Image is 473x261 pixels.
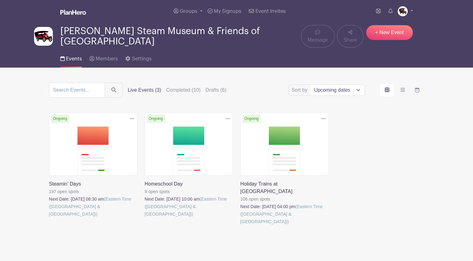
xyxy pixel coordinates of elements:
[255,9,286,14] span: Event Invites
[180,9,197,14] span: Groups
[60,48,82,68] a: Events
[128,86,227,94] div: filters
[366,25,413,40] a: + New Event
[34,27,53,46] img: FINAL_LOGOS-15.jpg
[60,10,86,15] img: logo_white-6c42ec7e38ccf1d336a20a19083b03d10ae64f83f12c07503d8b9e83406b4c7d.svg
[308,36,328,44] span: Message
[398,6,408,16] img: FINAL_LOGOS-15.jpg
[214,9,241,14] span: My Signups
[344,36,357,44] span: Share
[337,25,364,48] a: Share
[89,48,118,68] a: Members
[96,56,118,61] span: Members
[66,56,82,61] span: Events
[60,26,301,47] span: [PERSON_NAME] Steam Museum & Friends of [GEOGRAPHIC_DATA]
[128,86,161,94] label: Live Events (3)
[132,56,152,61] span: Settings
[292,86,309,94] label: Sort by
[206,86,227,94] label: Drafts (6)
[49,83,105,98] input: Search Events...
[166,86,200,94] label: Completed (10)
[380,84,424,96] div: order and view
[301,25,335,48] a: Message
[125,48,151,68] a: Settings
